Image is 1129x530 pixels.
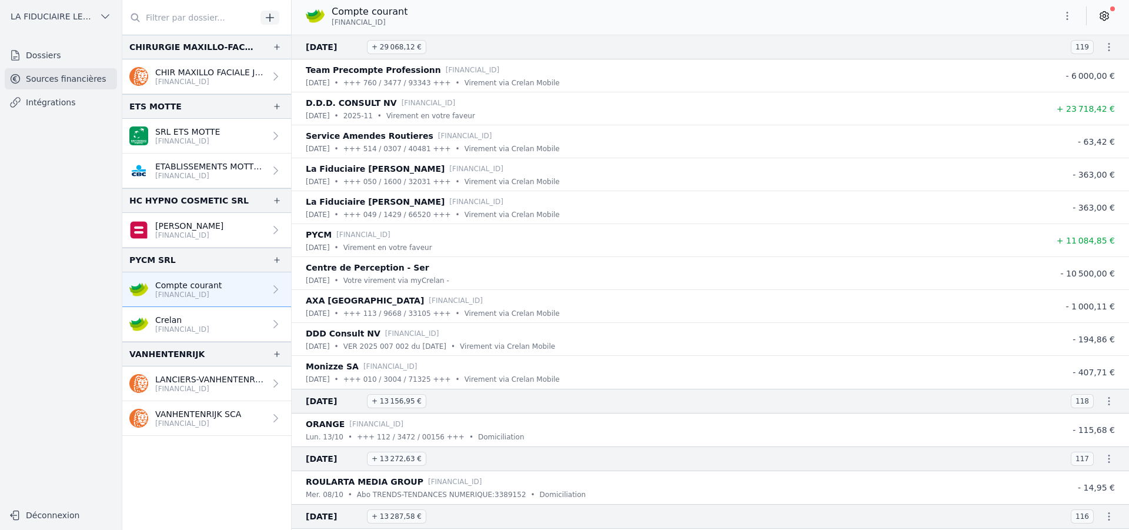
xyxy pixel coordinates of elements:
p: ETABLISSEMENTS MOTTE SRL [155,161,265,172]
p: +++ 514 / 0307 / 40481 +++ [343,143,451,155]
div: • [335,275,339,286]
p: mer. 08/10 [306,489,343,501]
p: Domiciliation [540,489,586,501]
p: ORANGE [306,417,345,431]
p: [FINANCIAL_ID] [349,418,403,430]
img: CBC_CREGBEBB.png [129,161,148,180]
p: VANHENTENRIJK SCA [155,408,241,420]
p: [FINANCIAL_ID] [429,295,483,306]
div: • [348,489,352,501]
span: 118 [1071,394,1094,408]
p: Monizze SA [306,359,359,374]
div: • [335,176,339,188]
div: • [456,308,460,319]
span: - 363,00 € [1073,170,1115,179]
p: Virement en votre faveur [343,242,432,254]
img: crelan.png [306,6,325,25]
a: SRL ETS MOTTE [FINANCIAL_ID] [122,119,291,154]
p: Service Amendes Routieres [306,129,433,143]
span: + 11 084,85 € [1057,236,1115,245]
span: - 194,86 € [1073,335,1115,344]
div: • [335,110,339,122]
div: • [348,431,352,443]
div: CHIRURGIE MAXILLO-FACIALE [129,40,253,54]
p: VER 2025 007 002 du [DATE] [343,341,446,352]
p: [DATE] [306,341,330,352]
p: [FINANCIAL_ID] [363,361,417,372]
a: Dossiers [5,45,117,66]
input: Filtrer par dossier... [122,7,256,28]
div: • [335,77,339,89]
p: SRL ETS MOTTE [155,126,220,138]
p: +++ 760 / 3477 / 93343 +++ [343,77,451,89]
p: DDD Consult NV [306,326,380,341]
span: 116 [1071,509,1094,524]
span: [DATE] [306,394,362,408]
p: [DATE] [306,77,330,89]
p: +++ 112 / 3472 / 00156 +++ [357,431,465,443]
div: • [335,341,339,352]
img: belfius-1.png [129,221,148,239]
div: • [335,143,339,155]
span: + 13 272,63 € [367,452,426,466]
p: [DATE] [306,374,330,385]
p: [DATE] [306,176,330,188]
p: [FINANCIAL_ID] [438,130,492,142]
p: [FINANCIAL_ID] [155,325,209,334]
img: crelan.png [129,280,148,299]
span: + 13 156,95 € [367,394,426,408]
p: Centre de Perception - Ser [306,261,429,275]
p: CHIR MAXILLO FACIALE JFD SPRL [155,66,265,78]
span: LA FIDUCIAIRE LEMAIRE SA [11,11,95,22]
a: VANHENTENRIJK SCA [FINANCIAL_ID] [122,401,291,436]
p: Compte courant [332,5,407,19]
p: [DATE] [306,209,330,221]
a: CHIR MAXILLO FACIALE JFD SPRL [FINANCIAL_ID] [122,59,291,94]
button: LA FIDUCIAIRE LEMAIRE SA [5,7,117,26]
a: ETABLISSEMENTS MOTTE SRL [FINANCIAL_ID] [122,154,291,188]
p: Abo TRENDS-TENDANCES NUMERIQUE:3389152 [357,489,526,501]
span: 117 [1071,452,1094,466]
p: [DATE] [306,110,330,122]
p: Team Precompte Professionn [306,63,441,77]
a: [PERSON_NAME] [FINANCIAL_ID] [122,213,291,248]
div: • [456,374,460,385]
p: PYCM [306,228,332,242]
div: • [451,341,455,352]
div: • [335,242,339,254]
p: [DATE] [306,143,330,155]
p: Compte courant [155,279,222,291]
p: [FINANCIAL_ID] [446,64,500,76]
div: VANHENTENRIJK [129,347,205,361]
p: Votre virement via myCrelan - [343,275,449,286]
p: Virement via Crelan Mobile [465,308,560,319]
span: - 6 000,00 € [1065,71,1115,81]
p: [FINANCIAL_ID] [155,171,265,181]
div: PYCM SRL [129,253,176,267]
span: - 407,71 € [1073,368,1115,377]
p: [FINANCIAL_ID] [336,229,390,241]
p: Virement via Crelan Mobile [460,341,555,352]
span: [DATE] [306,40,362,54]
p: [FINANCIAL_ID] [155,384,265,394]
div: HC HYPNO COSMETIC SRL [129,194,249,208]
img: BNP_BE_BUSINESS_GEBABEBB.png [129,126,148,145]
p: +++ 050 / 1600 / 32031 +++ [343,176,451,188]
p: +++ 010 / 3004 / 71325 +++ [343,374,451,385]
a: Compte courant [FINANCIAL_ID] [122,272,291,307]
p: [PERSON_NAME] [155,220,223,232]
div: • [335,374,339,385]
p: +++ 049 / 1429 / 66520 +++ [343,209,451,221]
div: • [378,110,382,122]
p: Virement via Crelan Mobile [465,77,560,89]
p: [FINANCIAL_ID] [428,476,482,488]
p: [FINANCIAL_ID] [155,231,223,240]
img: ing.png [129,67,148,86]
p: [FINANCIAL_ID] [385,328,439,339]
p: [DATE] [306,308,330,319]
span: - 115,68 € [1073,425,1115,435]
span: - 14,95 € [1078,483,1115,492]
p: Crelan [155,314,209,326]
p: AXA [GEOGRAPHIC_DATA] [306,294,424,308]
span: - 10 500,00 € [1061,269,1115,278]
